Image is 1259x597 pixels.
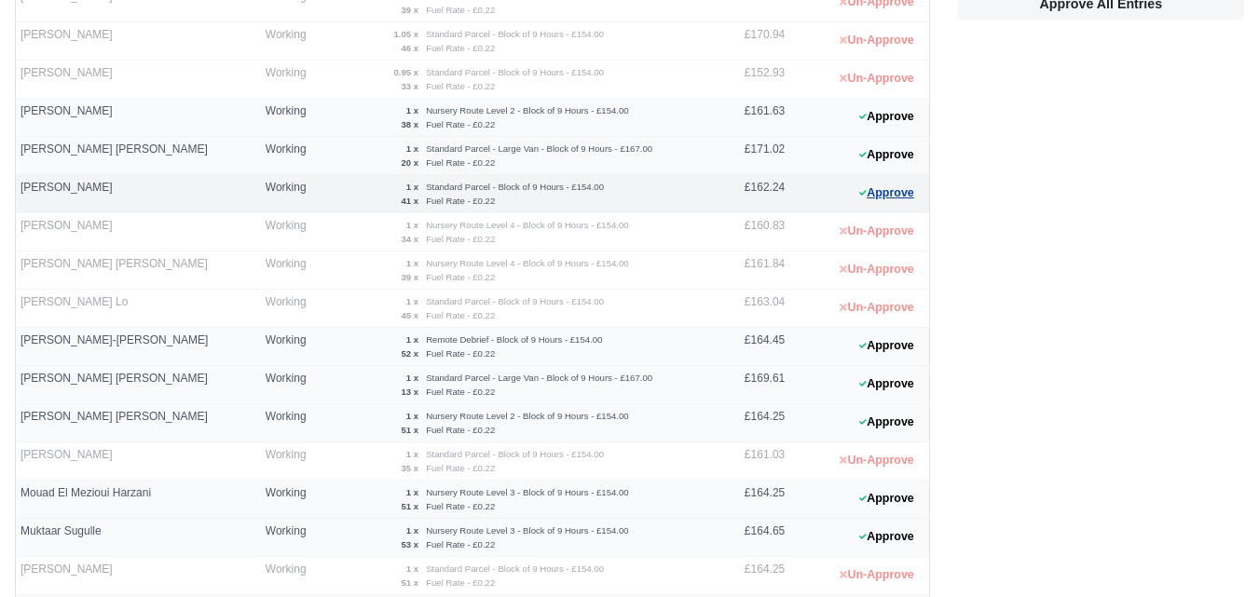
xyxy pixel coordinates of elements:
button: Un-Approve [829,256,924,283]
strong: 20 x [401,157,418,168]
td: [PERSON_NAME] [PERSON_NAME] [16,137,261,175]
td: £164.25 [701,557,789,595]
td: Working [261,519,323,557]
small: Fuel Rate - £0.22 [426,539,495,550]
td: [PERSON_NAME] [16,557,261,595]
small: Fuel Rate - £0.22 [426,196,495,206]
td: Working [261,366,323,404]
td: [PERSON_NAME] [16,213,261,251]
strong: 46 x [401,43,418,53]
small: Standard Parcel - Large Van - Block of 9 Hours - £167.00 [426,373,652,383]
small: Nursery Route Level 4 - Block of 9 Hours - £154.00 [426,258,629,268]
button: Approve [849,332,924,360]
td: [PERSON_NAME] [16,22,261,61]
strong: 1 x [406,373,418,383]
small: Fuel Rate - £0.22 [426,577,495,588]
strong: 1 x [406,334,418,345]
strong: 0.95 x [393,67,418,77]
td: Muktaar Sugulle [16,519,261,557]
strong: 1 x [406,105,418,115]
td: [PERSON_NAME] Lo [16,290,261,328]
small: Standard Parcel - Block of 9 Hours - £154.00 [426,29,604,39]
small: Fuel Rate - £0.22 [426,119,495,129]
iframe: Chat Widget [1166,508,1259,597]
small: Fuel Rate - £0.22 [426,348,495,359]
small: Fuel Rate - £0.22 [426,5,495,15]
td: £164.65 [701,519,789,557]
strong: 1 x [406,143,418,154]
strong: 35 x [401,463,418,473]
button: Approve [849,485,924,512]
strong: 51 x [401,425,418,435]
strong: 39 x [401,5,418,15]
strong: 51 x [401,577,418,588]
td: [PERSON_NAME] [PERSON_NAME] [16,404,261,442]
td: [PERSON_NAME] [16,99,261,137]
small: Nursery Route Level 3 - Block of 9 Hours - £154.00 [426,487,629,497]
strong: 39 x [401,272,418,282]
td: £164.45 [701,328,789,366]
td: £171.02 [701,137,789,175]
td: [PERSON_NAME] [16,61,261,99]
small: Nursery Route Level 3 - Block of 9 Hours - £154.00 [426,525,629,536]
strong: 1 x [406,411,418,421]
small: Nursery Route Level 2 - Block of 9 Hours - £154.00 [426,411,629,421]
small: Nursery Route Level 2 - Block of 9 Hours - £154.00 [426,105,629,115]
td: Working [261,175,323,213]
td: Mouad El Mezioui Harzani [16,481,261,519]
small: Standard Parcel - Large Van - Block of 9 Hours - £167.00 [426,143,652,154]
small: Standard Parcel - Block of 9 Hours - £154.00 [426,182,604,192]
small: Fuel Rate - £0.22 [426,425,495,435]
button: Approve [849,142,924,169]
td: Working [261,328,323,366]
strong: 45 x [401,310,418,320]
button: Un-Approve [829,447,924,474]
button: Approve [849,523,924,550]
small: Fuel Rate - £0.22 [426,272,495,282]
strong: 1 x [406,563,418,574]
strong: 52 x [401,348,418,359]
small: Standard Parcel - Block of 9 Hours - £154.00 [426,563,604,574]
strong: 1 x [406,182,418,192]
strong: 33 x [401,81,418,91]
td: Working [261,213,323,251]
strong: 13 x [401,387,418,397]
td: £164.25 [701,481,789,519]
small: Standard Parcel - Block of 9 Hours - £154.00 [426,449,604,459]
td: £164.25 [701,404,789,442]
td: £161.03 [701,442,789,481]
td: £152.93 [701,61,789,99]
td: £169.61 [701,366,789,404]
strong: 1 x [406,525,418,536]
small: Fuel Rate - £0.22 [426,387,495,397]
small: Fuel Rate - £0.22 [426,43,495,53]
button: Un-Approve [829,562,924,589]
small: Fuel Rate - £0.22 [426,463,495,473]
td: £170.94 [701,22,789,61]
strong: 51 x [401,501,418,511]
small: Standard Parcel - Block of 9 Hours - £154.00 [426,67,604,77]
strong: 1 x [406,296,418,306]
td: Working [261,251,323,290]
button: Approve [849,409,924,436]
button: Approve [849,103,924,130]
button: Un-Approve [829,27,924,54]
button: Approve [849,180,924,207]
strong: 1 x [406,258,418,268]
strong: 53 x [401,539,418,550]
td: £160.83 [701,213,789,251]
button: Approve [849,371,924,398]
small: Remote Debrief - Block of 9 Hours - £154.00 [426,334,602,345]
td: [PERSON_NAME] [16,175,261,213]
td: £161.63 [701,99,789,137]
strong: 41 x [401,196,418,206]
button: Un-Approve [829,218,924,245]
strong: 34 x [401,234,418,244]
td: Working [261,61,323,99]
strong: 1.05 x [393,29,418,39]
td: £162.24 [701,175,789,213]
small: Nursery Route Level 4 - Block of 9 Hours - £154.00 [426,220,629,230]
small: Fuel Rate - £0.22 [426,81,495,91]
small: Standard Parcel - Block of 9 Hours - £154.00 [426,296,604,306]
